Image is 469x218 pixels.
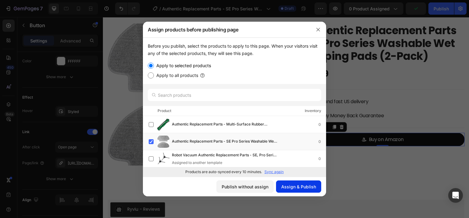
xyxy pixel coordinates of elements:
div: 0 [318,139,326,145]
div: Button [205,107,219,113]
div: Open Intercom Messenger [448,188,463,203]
div: 0 [318,156,326,162]
p: Products are auto-synced every 10 minutes. [185,169,262,175]
a: Buy on Amazon [198,116,362,129]
div: Assign & Publish [281,183,316,190]
input: Search products [148,89,321,101]
div: /> [143,38,326,176]
p: Free and fast US delivery [210,82,266,87]
div: Assigned to another template [172,160,288,165]
div: Buy on Amazon [266,118,301,127]
span: Authentic Replacement Parts - Multi-Surface Rubber Brushes Compatible SE/Pro Serie [172,121,278,128]
label: Apply to selected products [154,62,211,69]
div: Publish without assign [222,183,268,190]
img: product-img [157,136,169,148]
img: CJed0K2x44sDEAE=.png [12,189,20,196]
div: Inventory [305,108,321,114]
h1: Authentic Replacement Parts - SE Pro Series Washable Wet Mopping Pads (2-Pack) [198,6,362,46]
button: Assign & Publish [276,180,321,193]
span: Robot Vacuum Authentic Replacement Parts - SE, Pro Series Edge-Sweeping Brush, (2-Pack) [172,152,278,159]
span: Authentic Replacement Parts - SE Pro Series Washable Wet Mopping Pads (2-Pack) [172,138,278,145]
img: product-img [157,153,169,165]
label: Apply to all products [154,72,198,79]
div: Assign products before publishing page [143,22,310,38]
button: Publish without assign [216,180,274,193]
div: Ryviu - Reviews [24,189,57,195]
p: Sync again [264,169,284,175]
img: product-img [157,118,169,131]
button: Ryviu - Reviews [7,185,62,200]
div: Product [158,108,171,114]
p: 30-day Money Back Guarantee [210,96,281,101]
div: $23.99 [198,51,362,63]
div: Before you publish, select the products to apply to this page. When your visitors visit any of th... [148,42,321,57]
div: 0 [318,122,326,128]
